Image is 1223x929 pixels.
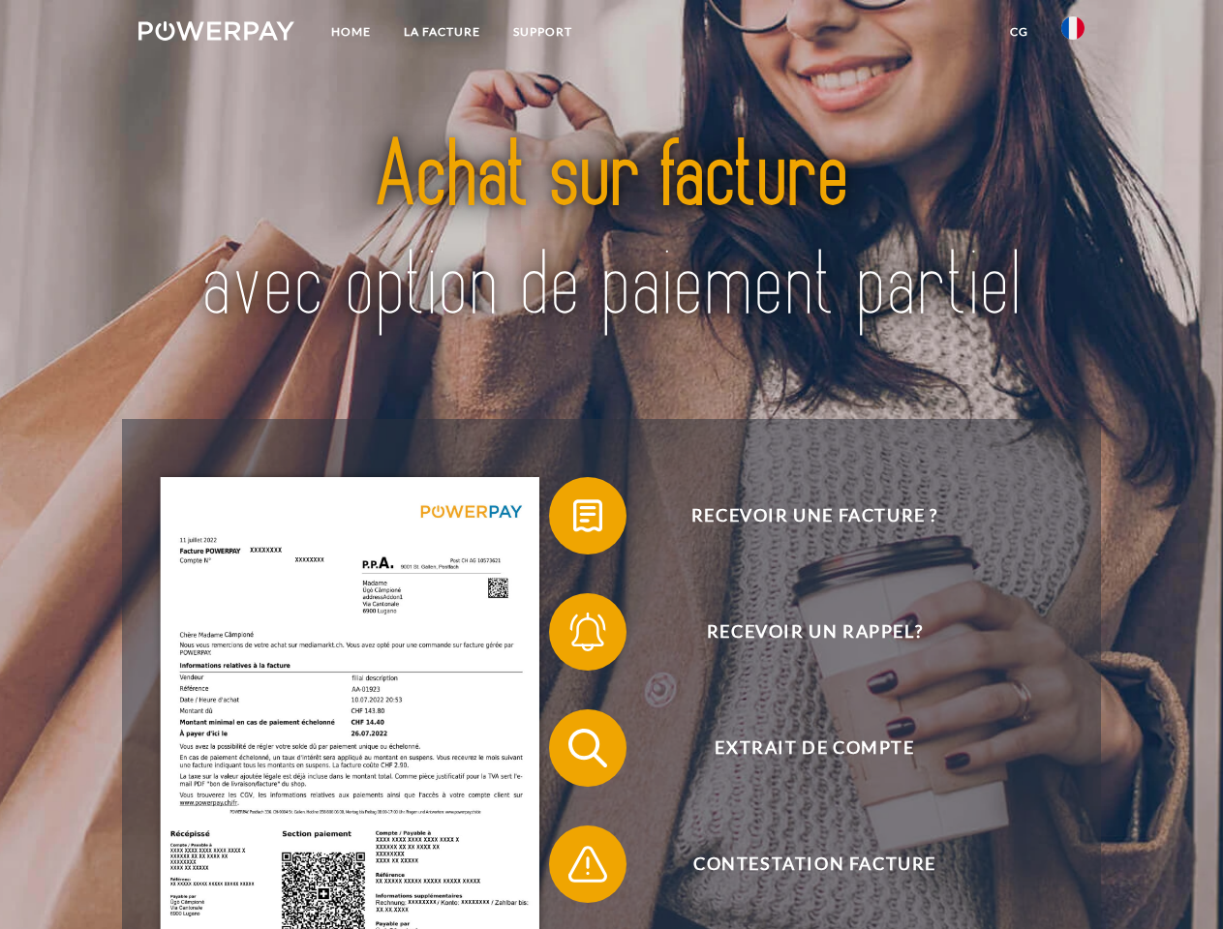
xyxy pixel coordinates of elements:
[315,15,387,49] a: Home
[549,593,1053,671] button: Recevoir un rappel?
[564,608,612,656] img: qb_bell.svg
[497,15,589,49] a: Support
[564,724,612,772] img: qb_search.svg
[564,840,612,888] img: qb_warning.svg
[577,825,1052,903] span: Contestation Facture
[138,21,294,41] img: logo-powerpay-white.svg
[549,825,1053,903] button: Contestation Facture
[577,477,1052,554] span: Recevoir une facture ?
[577,593,1052,671] span: Recevoir un rappel?
[549,709,1053,787] button: Extrait de compte
[994,15,1045,49] a: CG
[387,15,497,49] a: LA FACTURE
[577,709,1052,787] span: Extrait de compte
[1061,16,1085,40] img: fr
[564,492,612,540] img: qb_bill.svg
[185,93,1038,371] img: title-powerpay_fr.svg
[549,477,1053,554] button: Recevoir une facture ?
